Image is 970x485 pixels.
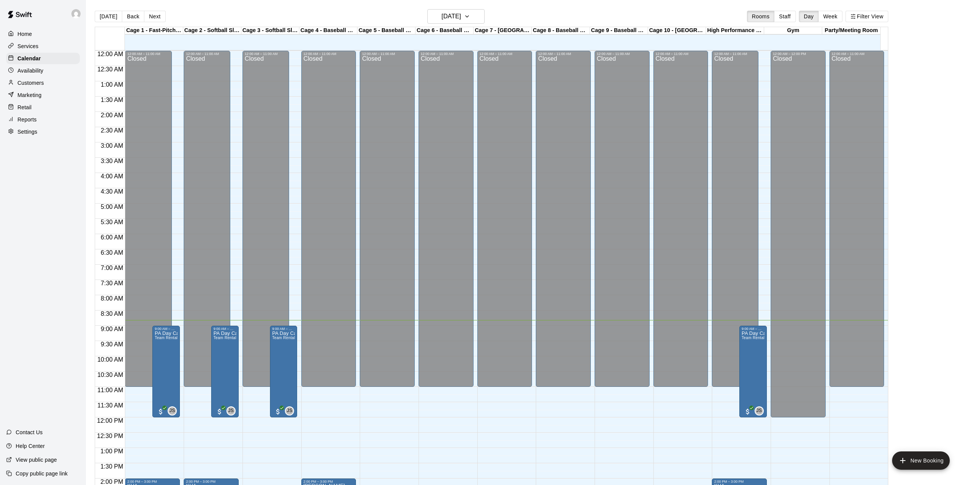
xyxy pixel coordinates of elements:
[829,51,884,387] div: 12:00 AM – 11:00 AM: Closed
[301,51,356,387] div: 12:00 AM – 11:00 AM: Closed
[99,265,125,271] span: 7:00 AM
[656,56,706,390] div: Closed
[272,336,295,340] span: Team Rental
[714,56,756,390] div: Closed
[712,51,758,387] div: 12:00 AM – 11:00 AM: Closed
[95,66,125,73] span: 12:30 AM
[6,102,80,113] div: Retail
[6,28,80,40] a: Home
[706,27,764,34] div: High Performance Lane
[480,56,530,390] div: Closed
[99,234,125,241] span: 6:00 AM
[99,142,125,149] span: 3:00 AM
[421,52,471,56] div: 12:00 AM – 11:00 AM
[714,52,756,56] div: 12:00 AM – 11:00 AM
[590,27,648,34] div: Cage 9 - Baseball Pitching Machine / [GEOGRAPHIC_DATA]
[18,91,42,99] p: Marketing
[18,79,44,87] p: Customers
[99,188,125,195] span: 4:30 AM
[99,81,125,88] span: 1:00 AM
[6,40,80,52] a: Services
[245,52,287,56] div: 12:00 AM – 11:00 AM
[183,27,241,34] div: Cage 2 - Softball Slo-pitch Iron [PERSON_NAME] & Hack Attack Baseball Pitching Machine
[171,406,177,415] span: Jeremias Sucre
[168,406,177,415] div: Jeremias Sucre
[285,406,294,415] div: Jeremias Sucre
[480,52,530,56] div: 12:00 AM – 11:00 AM
[186,480,236,483] div: 2:00 PM – 3:00 PM
[299,27,357,34] div: Cage 4 - Baseball Pitching Machine
[95,11,122,22] button: [DATE]
[125,51,171,387] div: 12:00 AM – 11:00 AM: Closed
[818,11,842,22] button: Week
[16,442,45,450] p: Help Center
[99,173,125,179] span: 4:00 AM
[99,326,125,332] span: 9:00 AM
[226,406,236,415] div: Jeremias Sucre
[441,11,461,22] h6: [DATE]
[538,56,588,390] div: Closed
[95,372,125,378] span: 10:30 AM
[6,114,80,125] a: Reports
[18,103,32,111] p: Retail
[270,326,297,417] div: 9:00 AM – 12:00 PM: PA Day Camp
[799,11,819,22] button: Day
[419,51,474,387] div: 12:00 AM – 11:00 AM: Closed
[70,6,86,21] div: Joe Florio
[822,27,880,34] div: Party/Meeting Room
[144,11,165,22] button: Next
[95,433,125,439] span: 12:30 PM
[95,417,125,424] span: 12:00 PM
[6,126,80,137] a: Settings
[125,27,183,34] div: Cage 1 - Fast-Pitch Machine and Automatic Baseball Hack Attack Pitching Machine
[774,11,796,22] button: Staff
[99,295,125,302] span: 8:00 AM
[230,406,236,415] span: Jeremias Sucre
[427,9,485,24] button: [DATE]
[241,27,299,34] div: Cage 3 - Softball Slo-pitch Iron [PERSON_NAME] & Baseball Pitching Machine
[755,406,764,415] div: Jeremias Sucre
[186,56,228,390] div: Closed
[213,336,236,340] span: Team Rental
[245,56,287,390] div: Closed
[288,406,294,415] span: Jeremias Sucre
[18,128,37,136] p: Settings
[362,56,412,390] div: Closed
[228,407,234,415] span: JS
[304,52,354,56] div: 12:00 AM – 11:00 AM
[122,11,144,22] button: Back
[99,448,125,454] span: 1:00 PM
[16,428,43,436] p: Contact Us
[95,51,125,57] span: 12:00 AM
[595,51,650,387] div: 12:00 AM – 11:00 AM: Closed
[184,51,230,387] div: 12:00 AM – 11:00 AM: Closed
[99,127,125,134] span: 2:30 AM
[362,52,412,56] div: 12:00 AM – 11:00 AM
[474,27,532,34] div: Cage 7 - [GEOGRAPHIC_DATA]
[99,219,125,225] span: 5:30 AM
[242,51,289,387] div: 12:00 AM – 11:00 AM: Closed
[648,27,706,34] div: Cage 10 - [GEOGRAPHIC_DATA]
[18,30,32,38] p: Home
[99,249,125,256] span: 6:30 AM
[6,53,80,64] div: Calendar
[653,51,708,387] div: 12:00 AM – 11:00 AM: Closed
[656,52,706,56] div: 12:00 AM – 11:00 AM
[127,56,169,390] div: Closed
[536,51,591,387] div: 12:00 AM – 11:00 AM: Closed
[832,52,882,56] div: 12:00 AM – 11:00 AM
[742,336,765,340] span: Team Rental
[6,77,80,89] div: Customers
[764,27,822,34] div: Gym
[155,336,178,340] span: Team Rental
[216,408,223,415] span: All customers have paid
[99,158,125,164] span: 3:30 AM
[99,341,125,348] span: 9:30 AM
[538,52,588,56] div: 12:00 AM – 11:00 AM
[758,406,764,415] span: Jeremias Sucre
[99,463,125,470] span: 1:30 PM
[99,112,125,118] span: 2:00 AM
[274,408,282,415] span: All customers have paid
